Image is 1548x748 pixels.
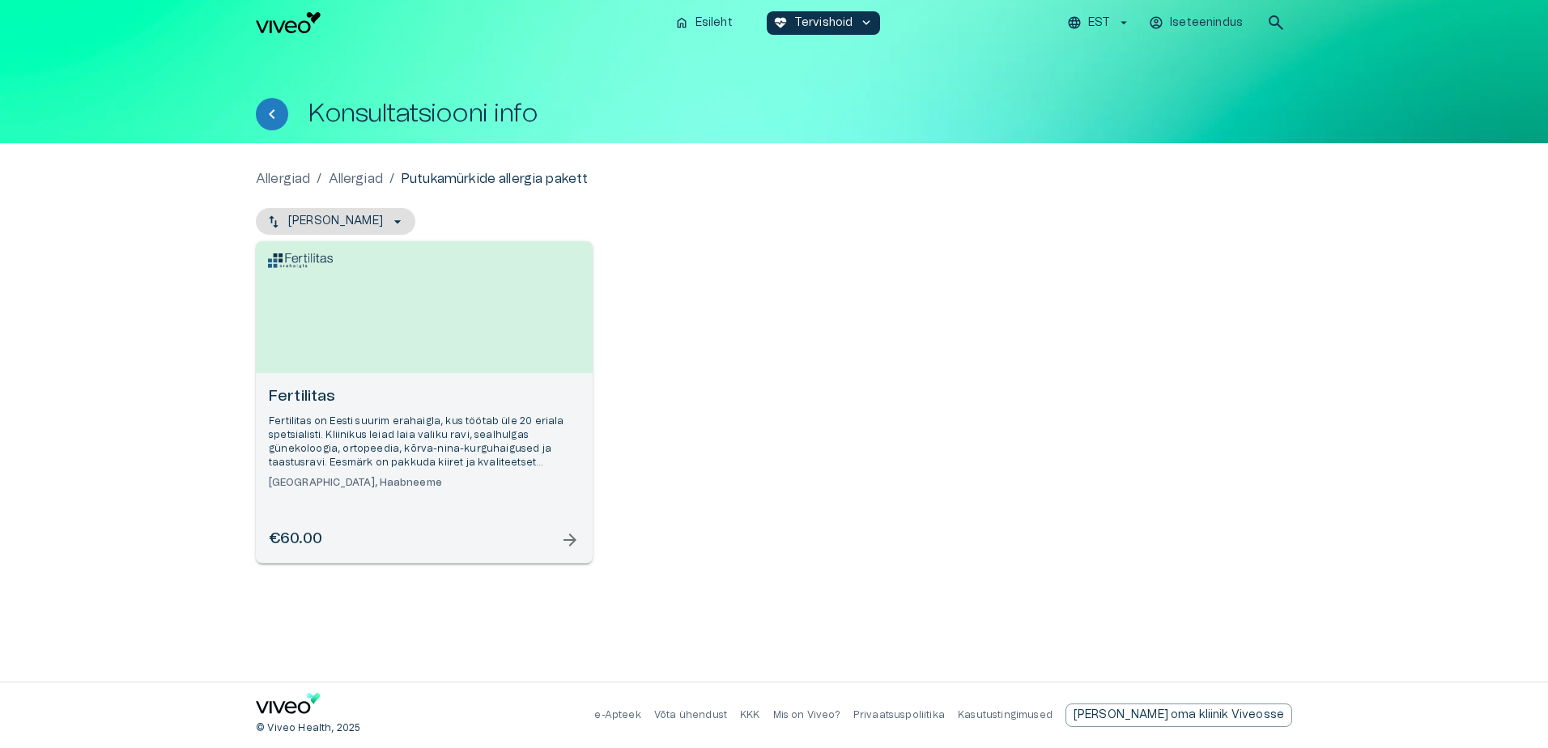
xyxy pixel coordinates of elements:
[256,169,310,189] a: Allergiad
[308,100,538,128] h1: Konsultatsiooni info
[695,15,733,32] p: Esileht
[269,386,580,408] h6: Fertilitas
[329,169,383,189] a: Allergiad
[1065,703,1292,727] div: [PERSON_NAME] oma kliinik Viveosse
[268,253,333,268] img: Fertilitas logo
[767,11,881,35] button: ecg_heartTervishoidkeyboard_arrow_down
[740,710,760,720] a: KKK
[859,15,874,30] span: keyboard_arrow_down
[256,241,593,563] a: Open selected supplier available booking dates
[256,12,661,33] a: Navigate to homepage
[1170,15,1243,32] p: Iseteenindus
[1065,11,1133,35] button: EST
[256,721,360,735] p: © Viveo Health, 2025
[269,476,580,490] h6: [GEOGRAPHIC_DATA], Haabneeme
[1260,6,1292,39] button: open search modal
[1088,15,1110,32] p: EST
[269,414,580,470] p: Fertilitas on Eesti suurim erahaigla, kus töötab üle 20 eriala spetsialisti. Kliinikus leiad laia...
[773,708,840,722] p: Mis on Viveo?
[668,11,741,35] button: homeEsileht
[317,169,321,189] p: /
[1266,13,1286,32] span: search
[674,15,689,30] span: home
[853,710,945,720] a: Privaatsuspoliitika
[560,530,580,550] span: arrow_forward
[1146,11,1247,35] button: Iseteenindus
[256,98,288,130] button: Tagasi
[1065,703,1292,727] a: Send email to partnership request to viveo
[288,213,383,230] p: [PERSON_NAME]
[256,208,415,235] button: [PERSON_NAME]
[1074,707,1284,724] p: [PERSON_NAME] oma kliinik Viveosse
[773,15,788,30] span: ecg_heart
[958,710,1053,720] a: Kasutustingimused
[594,710,640,720] a: e-Apteek
[401,169,588,189] p: Putukamürkide allergia pakett
[256,693,321,720] a: Navigate to home page
[256,12,321,33] img: Viveo logo
[389,169,394,189] p: /
[269,529,322,550] h6: €60.00
[654,708,727,722] p: Võta ühendust
[794,15,853,32] p: Tervishoid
